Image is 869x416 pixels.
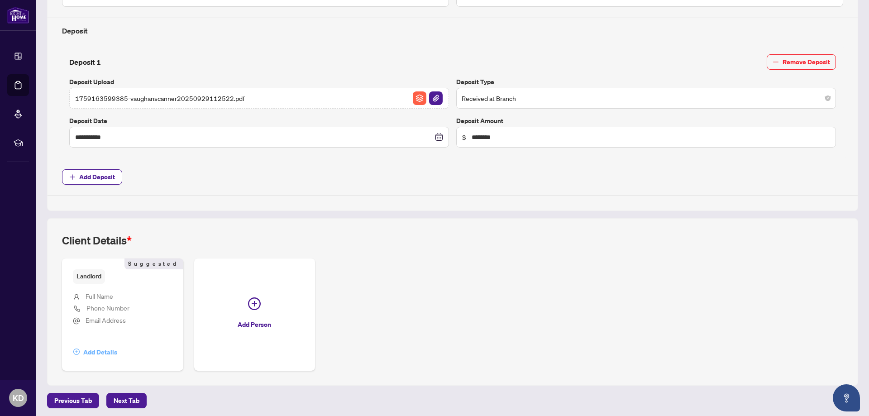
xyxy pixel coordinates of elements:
[54,393,92,408] span: Previous Tab
[47,393,99,408] button: Previous Tab
[62,233,132,248] h2: Client Details
[462,132,466,142] span: $
[62,25,843,36] h4: Deposit
[456,116,836,126] label: Deposit Amount
[86,304,129,312] span: Phone Number
[86,292,113,300] span: Full Name
[412,91,427,105] button: File Archive
[429,91,443,105] img: File Attachement
[62,169,122,185] button: Add Deposit
[13,392,24,404] span: KD
[73,344,118,360] button: Add Details
[462,90,831,107] span: Received at Branch
[69,116,449,126] label: Deposit Date
[114,393,139,408] span: Next Tab
[79,170,115,184] span: Add Deposit
[413,91,426,105] img: File Archive
[69,57,101,67] h4: Deposit 1
[73,269,105,283] span: Landlord
[86,316,126,324] span: Email Address
[83,345,117,359] span: Add Details
[825,96,831,101] span: close-circle
[106,393,147,408] button: Next Tab
[69,88,449,109] span: 1759163599385-vaughanscanner20250929112522.pdfFile ArchiveFile Attachement
[73,349,80,355] span: plus-circle
[69,77,449,87] label: Deposit Upload
[783,55,830,69] span: Remove Deposit
[456,77,836,87] label: Deposit Type
[194,258,315,370] button: Add Person
[767,54,836,70] button: Remove Deposit
[238,317,271,332] span: Add Person
[7,7,29,24] img: logo
[124,258,183,269] span: Suggested
[773,59,779,65] span: minus
[248,297,261,310] span: plus-circle
[69,174,76,180] span: plus
[833,384,860,411] button: Open asap
[75,93,244,103] span: 1759163599385-vaughanscanner20250929112522.pdf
